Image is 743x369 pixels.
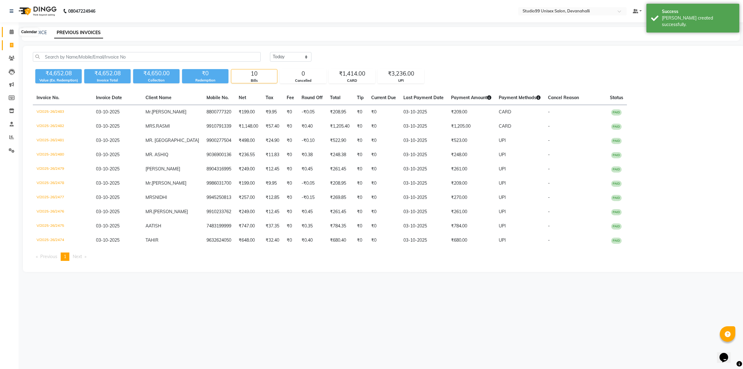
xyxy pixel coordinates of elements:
div: CARD [329,78,375,83]
span: 03-10-2025 [96,223,119,229]
span: MR. ASHIQ [146,152,168,157]
td: ₹24.90 [262,134,283,148]
span: Invoice No. [37,95,59,100]
td: ₹37.35 [262,219,283,233]
td: ₹0 [353,191,367,205]
td: ₹248.38 [326,148,353,162]
span: Payment Methods [499,95,541,100]
td: 9910233762 [203,205,235,219]
div: ₹4,652.08 [84,69,131,78]
span: PAID [611,152,622,158]
td: ₹0.35 [298,219,326,233]
td: ₹0 [283,119,298,134]
td: ₹261.00 [447,162,495,176]
span: [PERSON_NAME] [153,209,188,214]
td: ₹0.45 [298,162,326,176]
td: V/2025-26/2482 [33,119,92,134]
td: ₹249.00 [235,162,262,176]
span: - [548,180,550,186]
span: PAID [611,209,622,215]
span: [PERSON_NAME] [152,109,186,115]
span: CARD [499,109,511,115]
td: ₹0.45 [298,205,326,219]
span: UPI [499,209,506,214]
span: Tip [357,95,364,100]
span: 03-10-2025 [96,209,119,214]
td: ₹249.00 [235,205,262,219]
td: ₹0 [353,105,367,120]
span: 03-10-2025 [96,109,119,115]
td: V/2025-26/2476 [33,205,92,219]
span: - [548,195,550,200]
td: V/2025-26/2477 [33,191,92,205]
td: 7483199999 [203,219,235,233]
td: ₹0 [353,119,367,134]
span: Mr. [146,109,152,115]
td: ₹0 [367,105,400,120]
td: ₹1,205.00 [447,119,495,134]
td: ₹0 [353,205,367,219]
td: ₹9.95 [262,176,283,191]
td: 03-10-2025 [400,134,447,148]
span: Fee [287,95,294,100]
td: ₹208.95 [326,176,353,191]
nav: Pagination [33,253,735,261]
div: ₹4,650.00 [133,69,180,78]
div: Value (Ex. Redemption) [35,78,82,83]
span: - [548,166,550,172]
td: ₹261.45 [326,162,353,176]
span: MRS [146,195,155,200]
td: 03-10-2025 [400,119,447,134]
td: -₹0.10 [298,134,326,148]
td: ₹1,148.00 [235,119,262,134]
span: - [548,209,550,214]
td: 9945250813 [203,191,235,205]
span: UPI [499,166,506,172]
div: ₹0 [182,69,228,78]
span: TAHIR [146,237,159,243]
span: - [548,152,550,157]
td: 03-10-2025 [400,219,447,233]
td: ₹0 [367,162,400,176]
td: ₹0 [283,176,298,191]
span: CARD [499,123,511,129]
td: 9986031700 [203,176,235,191]
div: Collection [133,78,180,83]
td: ₹0 [283,219,298,233]
span: PAID [611,238,622,244]
td: ₹208.95 [326,105,353,120]
td: 9036900136 [203,148,235,162]
td: ₹0 [353,219,367,233]
span: - [548,123,550,129]
td: ₹0 [367,233,400,248]
span: PAID [611,195,622,201]
span: UPI [499,223,506,229]
div: Calendar [20,29,38,36]
div: Invoice Total [84,78,131,83]
span: UPI [499,237,506,243]
span: 03-10-2025 [96,123,119,129]
td: V/2025-26/2478 [33,176,92,191]
span: PAID [611,181,622,187]
span: [PERSON_NAME] [146,166,180,172]
img: logo [16,2,58,20]
span: Mobile No. [206,95,229,100]
span: UPI [499,152,506,157]
td: 9910791339 [203,119,235,134]
td: ₹680.40 [326,233,353,248]
span: PAID [611,223,622,230]
td: 03-10-2025 [400,105,447,120]
div: ₹4,652.08 [35,69,82,78]
td: ₹680.00 [447,233,495,248]
span: 03-10-2025 [96,166,119,172]
td: ₹199.00 [235,176,262,191]
td: V/2025-26/2481 [33,134,92,148]
td: ₹648.00 [235,233,262,248]
iframe: chat widget [717,344,737,363]
td: ₹0.38 [298,148,326,162]
td: ₹0 [367,148,400,162]
div: UPI [378,78,424,83]
span: Client Name [146,95,172,100]
td: ₹12.85 [262,191,283,205]
div: Bill created successfully. [662,15,735,28]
